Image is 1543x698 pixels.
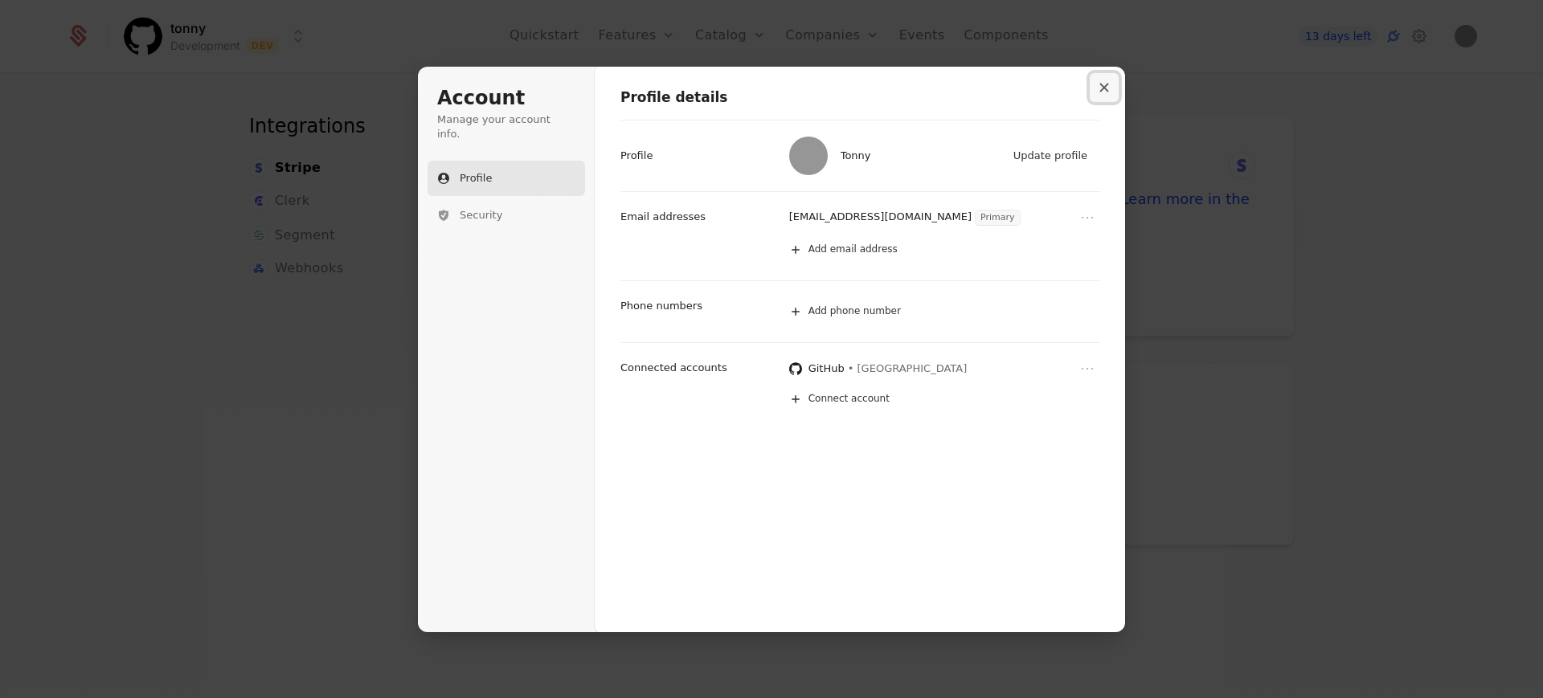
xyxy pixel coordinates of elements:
span: Add email address [808,243,898,256]
button: Connect account [781,382,1100,417]
button: Close modal [1090,73,1119,102]
span: Profile [460,171,492,186]
p: [EMAIL_ADDRESS][DOMAIN_NAME] [789,210,972,226]
button: Open menu [1078,208,1097,227]
p: Phone numbers [620,299,702,313]
button: Add phone number [781,294,1118,329]
p: Connected accounts [620,361,727,375]
img: Tonny [789,137,828,175]
p: Manage your account info. [437,112,575,141]
h1: Profile details [620,88,1100,108]
button: Security [428,198,585,233]
button: Profile [428,161,585,196]
p: GitHub [808,361,845,376]
h1: Account [437,86,575,112]
button: Open menu [1078,359,1097,378]
span: Security [460,208,502,222]
span: • [GEOGRAPHIC_DATA] [848,361,967,376]
span: Tonny [841,149,871,163]
img: GitHub [789,361,802,376]
button: Update profile [1005,144,1097,168]
span: Connect account [808,393,890,406]
button: Add email address [781,232,1118,267]
p: Email addresses [620,210,706,224]
p: Profile [620,149,653,163]
span: Add phone number [808,305,901,318]
span: Primary [976,210,1020,225]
